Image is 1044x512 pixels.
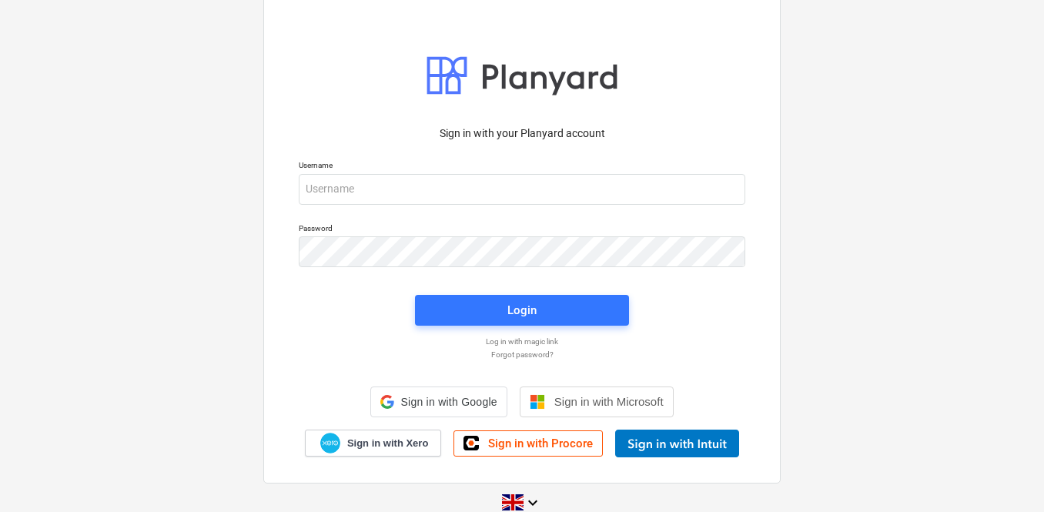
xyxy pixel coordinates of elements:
[488,437,593,450] span: Sign in with Procore
[320,433,340,453] img: Xero logo
[299,160,745,173] p: Username
[370,387,507,417] div: Sign in with Google
[347,437,428,450] span: Sign in with Xero
[299,223,745,236] p: Password
[453,430,603,457] a: Sign in with Procore
[291,350,753,360] a: Forgot password?
[530,394,545,410] img: Microsoft logo
[507,300,537,320] div: Login
[291,336,753,346] a: Log in with magic link
[554,395,664,408] span: Sign in with Microsoft
[299,174,745,205] input: Username
[400,396,497,408] span: Sign in with Google
[524,494,542,512] i: keyboard_arrow_down
[415,295,629,326] button: Login
[305,430,442,457] a: Sign in with Xero
[299,125,745,142] p: Sign in with your Planyard account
